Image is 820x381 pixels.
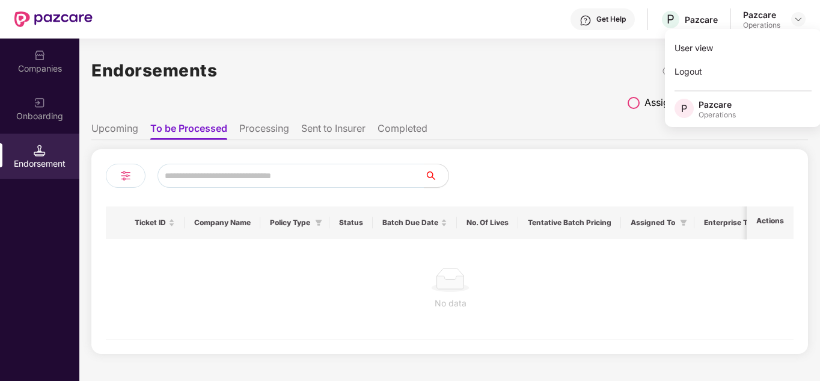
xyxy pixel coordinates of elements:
th: Batch Due Date [373,206,457,239]
img: svg+xml;base64,PHN2ZyB3aWR0aD0iMjAiIGhlaWdodD0iMjAiIHZpZXdCb3g9IjAgMCAyMCAyMCIgZmlsbD0ibm9uZSIgeG... [34,97,46,109]
div: Pazcare [685,14,718,25]
li: To be Processed [150,122,227,140]
span: P [667,12,675,26]
th: Ticket ID [125,206,185,239]
li: Upcoming [91,122,138,140]
img: svg+xml;base64,PHN2ZyBpZD0iRHJvcGRvd24tMzJ4MzIiIHhtbG5zPSJodHRwOi8vd3d3LnczLm9yZy8yMDAwL3N2ZyIgd2... [794,14,803,24]
li: Processing [239,122,289,140]
span: Policy Type [270,218,310,228]
span: Ticket ID [135,218,166,228]
img: svg+xml;base64,PHN2ZyBpZD0iQ29tcGFuaWVzIiB4bWxucz0iaHR0cDovL3d3dy53My5vcmcvMjAwMC9zdmciIHdpZHRoPS... [34,49,46,61]
span: filter [678,215,690,230]
th: No. Of Lives [457,206,518,239]
span: Assigned To [631,218,675,228]
img: svg+xml;base64,PHN2ZyBpZD0iSGVscC0zMngzMiIgeG1sbnM9Imh0dHA6Ly93d3cudzMub3JnLzIwMDAvc3ZnIiB3aWR0aD... [580,14,592,26]
div: Operations [699,110,736,120]
span: search [424,171,448,181]
div: Operations [743,20,780,30]
span: filter [315,219,322,226]
h1: Endorsements [91,57,217,84]
span: P [681,101,687,116]
div: Pazcare [743,9,780,20]
span: filter [313,215,325,230]
img: svg+xml;base64,PHN2ZyB4bWxucz0iaHR0cDovL3d3dy53My5vcmcvMjAwMC9zdmciIHdpZHRoPSIyNCIgaGVpZ2h0PSIyNC... [118,169,133,183]
span: Assigned to all [644,95,710,110]
img: svg+xml;base64,PHN2ZyB3aWR0aD0iMTQuNSIgaGVpZ2h0PSIxNC41IiB2aWV3Qm94PSIwIDAgMTYgMTYiIGZpbGw9Im5vbm... [34,144,46,156]
li: Completed [378,122,427,140]
li: Sent to Insurer [301,122,366,140]
div: Pazcare [699,99,736,110]
th: Tentative Batch Pricing [518,206,621,239]
th: Company Name [185,206,260,239]
th: Status [329,206,373,239]
img: New Pazcare Logo [14,11,93,27]
div: Get Help [596,14,626,24]
span: Enterprise Type [704,218,760,228]
button: search [424,164,449,188]
th: Actions [747,206,794,239]
div: No data [115,297,785,310]
span: filter [680,219,687,226]
span: Batch Due Date [382,218,438,228]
